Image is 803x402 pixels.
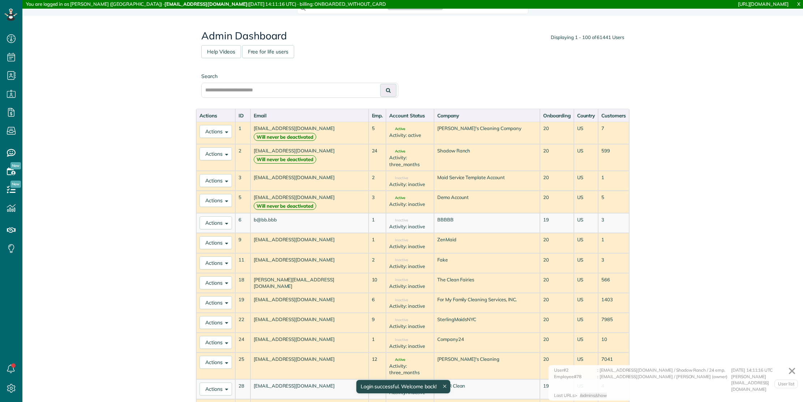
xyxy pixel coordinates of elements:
[597,367,731,373] div: : [EMAIL_ADDRESS][DOMAIN_NAME] / Shadow Ranch / 24 emp.
[389,112,430,119] div: Account Status
[369,273,386,293] td: 10
[601,112,626,119] div: Customers
[250,379,369,399] td: [EMAIL_ADDRESS][DOMAIN_NAME]
[389,181,430,188] div: Activity: inactive
[389,358,405,362] span: Active
[254,202,316,210] strong: Will never be deactivated
[199,316,232,329] button: Actions
[389,343,430,350] div: Activity: inactive
[540,273,574,293] td: 20
[540,253,574,273] td: 20
[235,353,250,379] td: 25
[577,112,595,119] div: Country
[598,233,629,253] td: 1
[434,213,540,233] td: BBBBB
[369,144,386,171] td: 24
[389,263,430,270] div: Activity: inactive
[10,162,21,169] span: New
[598,313,629,333] td: 7985
[434,144,540,171] td: Shadow Ranch
[10,181,21,188] span: New
[598,122,629,144] td: 7
[389,219,408,222] span: Inactive
[598,213,629,233] td: 3
[389,196,405,200] span: Active
[389,201,430,208] div: Activity: inactive
[389,243,430,250] div: Activity: inactive
[369,191,386,213] td: 3
[250,122,369,144] td: [EMAIL_ADDRESS][DOMAIN_NAME]
[434,171,540,191] td: Maid Service Template Account
[598,253,629,273] td: 3
[250,333,369,353] td: [EMAIL_ADDRESS][DOMAIN_NAME]
[199,125,232,138] button: Actions
[540,379,574,399] td: 19
[254,133,316,141] strong: Will never be deactivated
[389,132,430,139] div: Activity: active
[254,112,365,119] div: Email
[598,293,629,313] td: 1403
[389,298,408,302] span: Inactive
[369,233,386,253] td: 1
[540,353,574,379] td: 20
[369,213,386,233] td: 1
[250,144,369,171] td: [EMAIL_ADDRESS][DOMAIN_NAME]
[201,30,624,42] h2: Admin Dashboard
[540,191,574,213] td: 20
[598,273,629,293] td: 566
[540,313,574,333] td: 20
[389,223,430,230] div: Activity: inactive
[235,213,250,233] td: 6
[774,380,798,388] a: User list
[250,191,369,213] td: [EMAIL_ADDRESS][DOMAIN_NAME]
[597,373,731,393] div: : [EMAIL_ADDRESS][DOMAIN_NAME] / [PERSON_NAME] (owner)
[598,333,629,353] td: 10
[389,154,430,168] div: Activity: three_months
[199,174,232,187] button: Actions
[738,1,789,7] a: [URL][DOMAIN_NAME]
[199,336,232,349] button: Actions
[389,283,430,290] div: Activity: inactive
[437,112,537,119] div: Company
[369,379,386,399] td: 1
[598,353,629,379] td: 7041
[574,213,598,233] td: US
[389,238,408,242] span: Inactive
[250,213,369,233] td: b@bb.bbb
[250,353,369,379] td: [EMAIL_ADDRESS][DOMAIN_NAME]
[250,171,369,191] td: [EMAIL_ADDRESS][DOMAIN_NAME]
[598,171,629,191] td: 1
[574,293,598,313] td: US
[201,73,398,80] label: Search
[554,367,597,373] div: User#2
[199,236,232,249] button: Actions
[235,144,250,171] td: 2
[199,296,232,309] button: Actions
[164,1,248,7] strong: [EMAIL_ADDRESS][DOMAIN_NAME]
[434,191,540,213] td: Demo Account
[540,333,574,353] td: 20
[540,213,574,233] td: 19
[731,373,796,393] div: [PERSON_NAME][EMAIL_ADDRESS][DOMAIN_NAME]
[235,333,250,353] td: 24
[199,147,232,160] button: Actions
[540,122,574,144] td: 20
[199,256,232,269] button: Actions
[389,303,430,310] div: Activity: inactive
[434,273,540,293] td: The Clean Fairies
[554,392,575,399] div: Last URLs
[250,273,369,293] td: [PERSON_NAME][EMAIL_ADDRESS][DOMAIN_NAME]
[235,313,250,333] td: 22
[239,112,247,119] div: ID
[540,233,574,253] td: 20
[434,379,540,399] td: DocTR Clean
[389,176,408,180] span: Inactive
[551,34,624,41] div: Displaying 1 - 100 of 61441 Users
[434,353,540,379] td: [PERSON_NAME]'s Cleaning
[389,127,405,131] span: Active
[574,144,598,171] td: US
[574,353,598,379] td: US
[235,293,250,313] td: 19
[254,155,316,164] strong: Will never be deactivated
[580,393,607,398] span: /admins/show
